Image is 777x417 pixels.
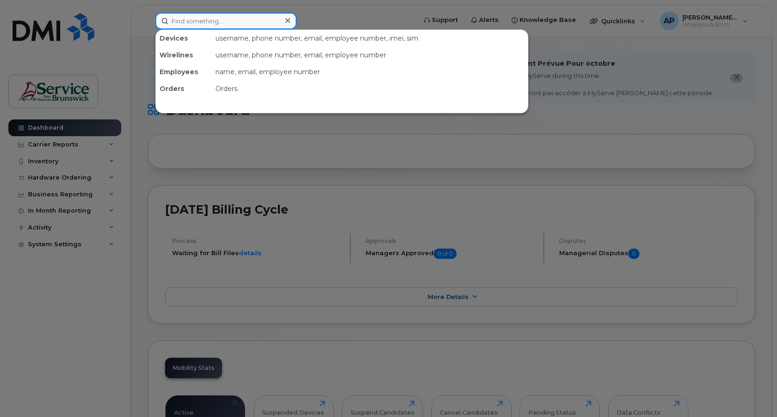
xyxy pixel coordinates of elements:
[212,30,528,47] div: username, phone number, email, employee number, imei, sim
[212,63,528,80] div: name, email, employee number
[156,30,212,47] div: Devices
[212,47,528,63] div: username, phone number, email, employee number
[156,63,212,80] div: Employees
[156,80,212,97] div: Orders
[156,47,212,63] div: Wirelines
[212,80,528,97] div: Orders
